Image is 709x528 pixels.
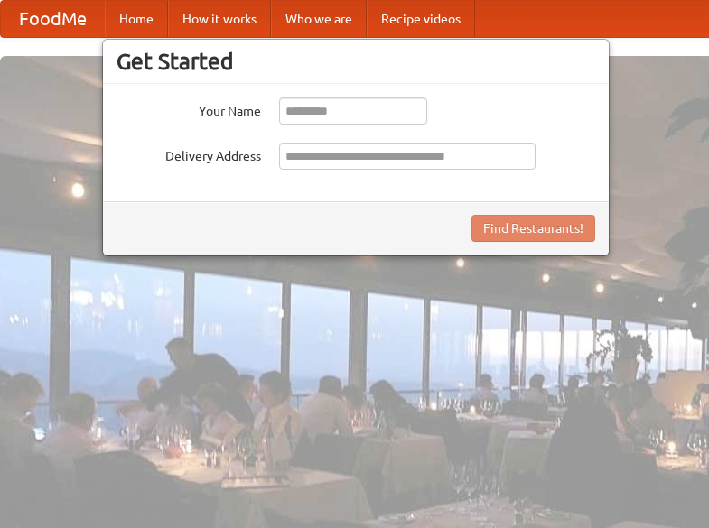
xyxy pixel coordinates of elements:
[117,143,261,165] label: Delivery Address
[105,1,168,37] a: Home
[271,1,367,37] a: Who we are
[117,97,261,120] label: Your Name
[471,215,595,242] button: Find Restaurants!
[1,1,105,37] a: FoodMe
[168,1,271,37] a: How it works
[117,48,595,75] h3: Get Started
[367,1,475,37] a: Recipe videos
